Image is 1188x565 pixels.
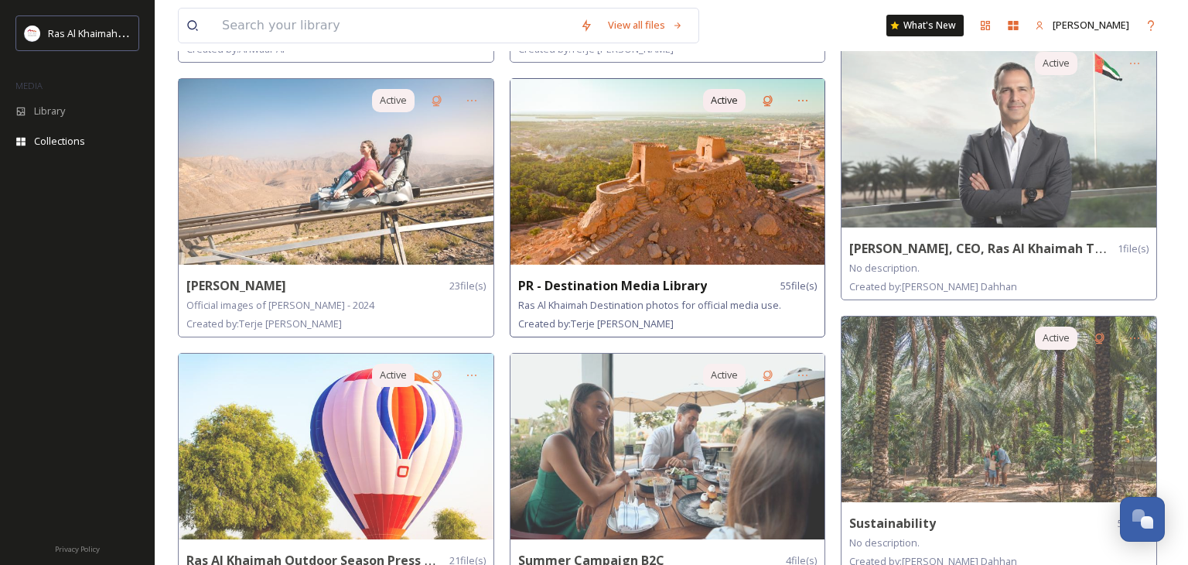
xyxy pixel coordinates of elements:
[380,93,407,108] span: Active
[1120,497,1165,542] button: Open Chat
[849,279,1017,293] span: Created by: [PERSON_NAME] Dahhan
[449,279,486,293] span: 23 file(s)
[1043,330,1070,345] span: Active
[179,79,493,265] img: bd81b62b-870d-422c-9bd4-4761a91d25bf.jpg
[179,354,493,539] img: e0222ccf-6255-4936-987a-341590b03107.jpg
[600,10,691,40] a: View all files
[15,80,43,91] span: MEDIA
[780,279,817,293] span: 55 file(s)
[186,277,286,294] strong: [PERSON_NAME]
[1118,241,1149,256] span: 1 file(s)
[518,298,781,312] span: Ras Al Khaimah Destination photos for official media use.
[510,354,825,539] img: 986c165d-17bd-490e-9150-b83c6d4a2d2e.jpg
[518,317,674,330] span: Created by: Terje [PERSON_NAME]
[711,368,738,382] span: Active
[711,93,738,108] span: Active
[886,15,964,36] a: What's New
[518,277,707,294] strong: PR - Destination Media Library
[1053,18,1129,32] span: [PERSON_NAME]
[1118,516,1149,531] span: 5 file(s)
[48,26,267,40] span: Ras Al Khaimah Tourism Development Authority
[34,134,85,149] span: Collections
[186,298,374,312] span: Official images of [PERSON_NAME] - 2024
[380,368,407,382] span: Active
[841,42,1156,228] img: c31c8ceb-515d-4687-9f3e-56b1a242d210.jpg
[849,261,920,275] span: No description.
[55,539,100,557] a: Privacy Policy
[510,79,825,265] img: 21f13973-0c2b-4138-b2f3-8f4bea45de3a.jpg
[841,317,1156,502] img: 6af0912f-5ad3-4dba-861f-f5ab8fa920a1.jpg
[1027,10,1137,40] a: [PERSON_NAME]
[186,317,342,330] span: Created by: Terje [PERSON_NAME]
[849,515,936,532] strong: Sustainability
[1043,56,1070,70] span: Active
[849,536,920,550] span: No description.
[25,26,40,41] img: Logo_RAKTDA_RGB-01.png
[214,9,572,43] input: Search your library
[34,104,65,118] span: Library
[55,544,100,554] span: Privacy Policy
